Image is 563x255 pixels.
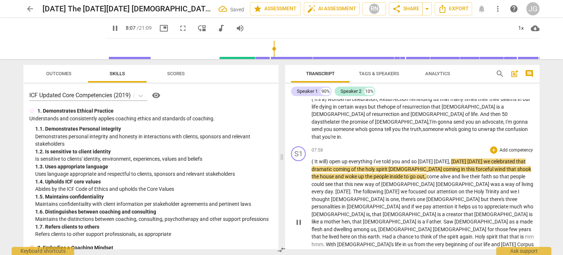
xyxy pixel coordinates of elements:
[35,170,273,178] p: Uses language appropriate and respectful to clients, sponsors and relevant stakeholders
[357,166,365,172] span: the
[342,204,347,210] span: in
[510,174,525,179] span: people
[198,24,206,33] span: move_down
[307,4,316,13] span: auto_fix_high
[499,147,534,154] p: Add competency
[137,25,152,31] span: / 21:09
[507,2,520,15] a: Help
[402,126,410,132] span: the
[417,219,422,225] span: is
[147,90,162,101] a: Help
[324,126,333,132] span: you
[509,4,518,13] span: help
[445,126,458,132] span: who's
[312,96,314,102] span: (
[501,96,518,102] span: deaths
[366,211,370,217] span: is
[435,2,472,15] button: Export
[493,4,502,13] span: more_vert
[490,111,502,117] span: then
[333,104,338,110] span: in
[440,174,452,179] span: alive
[375,181,381,187] span: of
[501,104,504,110] span: a
[35,193,273,201] div: 1. 5. Maintains confidentiality
[350,219,352,225] span: ,
[293,216,305,228] button: Pause
[320,174,335,179] span: house
[509,204,523,210] span: much
[417,174,424,179] span: out
[490,146,497,154] div: Add outcome
[438,119,453,125] span: gonna
[483,159,491,164] span: we
[159,24,168,33] span: picture_in_picture
[501,181,505,187] span: a
[312,126,324,132] span: send
[329,159,342,164] span: open
[514,22,528,34] div: 1x
[320,219,324,225] span: a
[370,211,372,217] span: ,
[449,159,451,164] span: ,
[312,219,320,225] span: like
[195,22,209,35] button: View player as separate pane
[455,219,509,225] span: [DEMOGRAPHIC_DATA]
[35,208,273,216] div: 1. 6. Distinguishes between coaching and consulting
[496,104,501,110] span: is
[359,71,399,76] span: Tags & Speakers
[319,159,329,164] span: will)
[481,174,493,179] span: faith
[372,211,383,217] span: that
[523,96,530,102] span: our
[503,119,505,125] span: ,
[423,4,431,13] span: arrow_drop_down
[446,211,464,217] span: creator
[376,166,389,172] span: spirit
[157,22,170,35] button: Picture in picture
[455,204,459,210] span: it
[297,88,318,95] div: Speaker 1
[379,96,409,102] span: Resurrection
[475,119,482,125] span: an
[399,196,401,202] span: ,
[481,196,490,202] span: but
[502,111,508,117] span: 50
[461,174,470,179] span: live
[253,4,298,13] span: Assessment
[433,204,455,210] span: attention
[409,96,433,102] span: reminding
[347,204,401,210] span: [DEMOGRAPHIC_DATA]
[497,126,505,132] span: the
[312,204,342,210] span: personalities
[46,71,71,76] span: Outcomes
[312,159,314,164] span: (
[410,126,422,132] span: truth
[466,166,476,172] span: this
[531,24,540,33] span: cloud_download
[440,96,450,102] span: that
[250,2,301,15] button: Assessment
[26,4,34,13] span: arrow_back
[472,204,478,210] span: us
[470,174,481,179] span: their
[342,219,350,225] span: hen
[312,211,366,217] span: [DEMOGRAPHIC_DATA]
[217,24,225,33] span: audiotrack
[365,181,375,187] span: way
[523,68,535,80] button: Show/Hide comments
[330,119,341,125] span: later
[507,166,517,172] span: that
[214,22,228,35] button: Switch to audio player
[505,181,516,187] span: way
[478,111,480,117] span: .
[410,174,417,179] span: go
[404,174,410,179] span: to
[369,3,380,14] div: RN
[433,96,440,102] span: us
[427,174,440,179] span: come
[363,189,384,194] span: following
[415,204,423,210] span: we
[525,69,534,78] span: comment
[312,189,325,194] span: every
